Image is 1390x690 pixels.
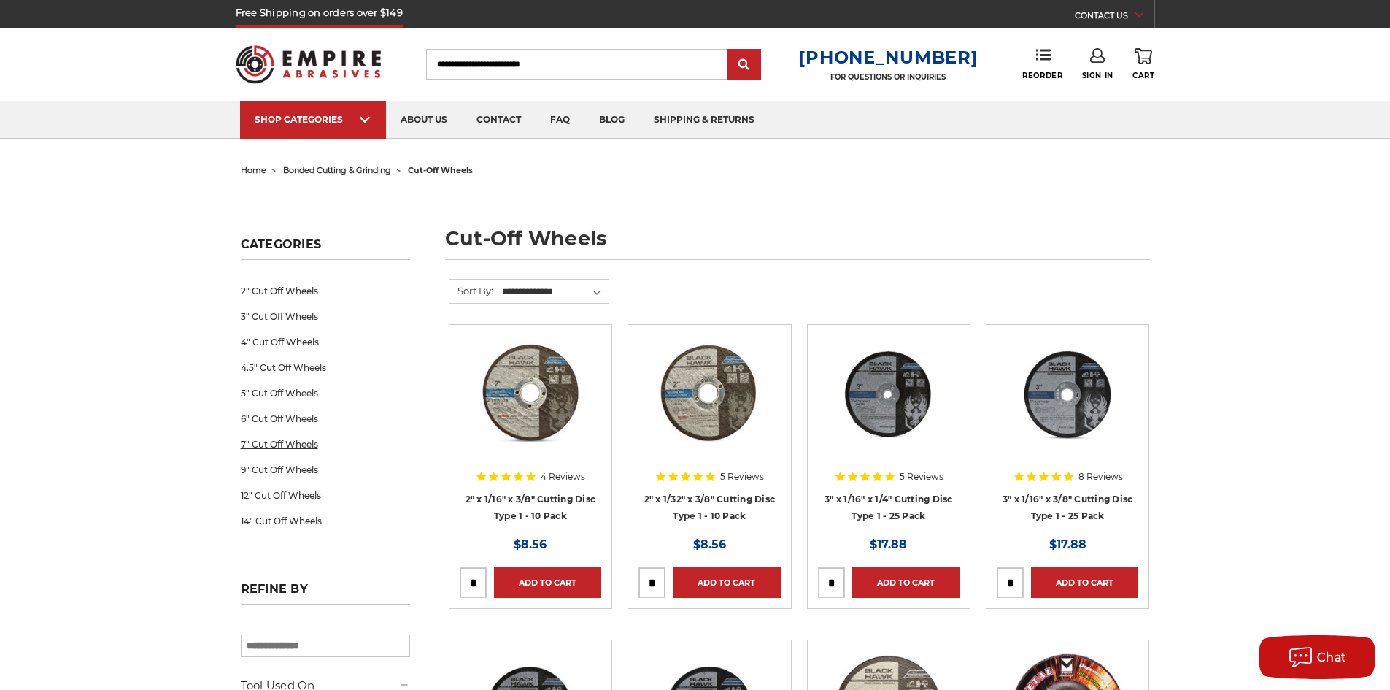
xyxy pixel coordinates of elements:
[870,537,907,551] span: $17.88
[472,335,589,452] img: 2" x 1/16" x 3/8" Cut Off Wheel
[1132,71,1154,80] span: Cart
[241,329,410,355] a: 4" Cut Off Wheels
[445,229,1150,260] h1: cut-off wheels
[241,483,410,508] a: 12" Cut Off Wheels
[1049,537,1086,551] span: $17.88
[1009,335,1126,452] img: 3" x 1/16" x 3/8" Cutting Disc
[1031,567,1138,598] a: Add to Cart
[693,537,726,551] span: $8.56
[241,406,410,432] a: 6" Cut Off Wheels
[1082,71,1113,80] span: Sign In
[283,165,391,175] a: bonded cutting & grinding
[466,494,596,521] a: 2" x 1/16" x 3/8" Cutting Disc Type 1 - 10 Pack
[1317,651,1347,664] span: Chat
[584,101,639,139] a: blog
[241,278,410,304] a: 2" Cut Off Wheels
[1022,48,1062,80] a: Reorder
[460,335,601,477] a: 2" x 1/16" x 3/8" Cut Off Wheel
[1259,635,1375,679] button: Chat
[241,237,410,260] h5: Categories
[494,567,601,598] a: Add to Cart
[241,380,410,406] a: 5" Cut Off Wheels
[449,280,493,302] label: Sort By:
[852,567,960,598] a: Add to Cart
[1078,472,1123,481] span: 8 Reviews
[241,355,410,380] a: 4.5" Cut Off Wheels
[1022,71,1062,80] span: Reorder
[720,472,764,481] span: 5 Reviews
[997,335,1138,477] a: 3" x 1/16" x 3/8" Cutting Disc
[644,494,776,521] a: 2" x 1/32" x 3/8" Cutting Disc Type 1 - 10 Pack
[241,432,410,457] a: 7" Cut Off Wheels
[673,567,780,598] a: Add to Cart
[241,165,266,175] a: home
[241,582,410,605] h5: Refine by
[1003,494,1133,521] a: 3" x 1/16" x 3/8" Cutting Disc Type 1 - 25 Pack
[241,457,410,483] a: 9" Cut Off Wheels
[651,335,768,452] img: 2" x 1/32" x 3/8" Cut Off Wheel
[900,472,943,481] span: 5 Reviews
[818,335,960,477] a: 3” x .0625” x 1/4” Die Grinder Cut-Off Wheels by Black Hawk Abrasives
[236,36,382,93] img: Empire Abrasives
[462,101,536,139] a: contact
[541,472,585,481] span: 4 Reviews
[255,114,371,125] div: SHOP CATEGORIES
[730,50,759,80] input: Submit
[241,508,410,534] a: 14" Cut Off Wheels
[639,101,769,139] a: shipping & returns
[1075,7,1154,28] a: CONTACT US
[798,72,978,82] p: FOR QUESTIONS OR INQUIRIES
[408,165,473,175] span: cut-off wheels
[500,281,609,303] select: Sort By:
[825,494,953,521] a: 3" x 1/16" x 1/4" Cutting Disc Type 1 - 25 Pack
[1132,48,1154,80] a: Cart
[638,335,780,477] a: 2" x 1/32" x 3/8" Cut Off Wheel
[830,335,947,452] img: 3” x .0625” x 1/4” Die Grinder Cut-Off Wheels by Black Hawk Abrasives
[536,101,584,139] a: faq
[241,304,410,329] a: 3" Cut Off Wheels
[386,101,462,139] a: about us
[798,47,978,68] a: [PHONE_NUMBER]
[514,537,547,551] span: $8.56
